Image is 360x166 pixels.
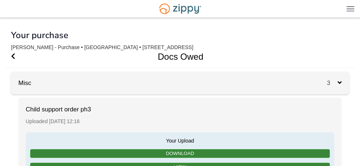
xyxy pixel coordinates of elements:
a: Download [30,149,330,158]
div: [PERSON_NAME] - Purchase • [GEOGRAPHIC_DATA] • [STREET_ADDRESS] [11,44,349,51]
h1: Docs Owed [6,45,346,68]
span: Child support order ph3 [26,105,99,114]
h1: Your purchase [11,30,68,40]
a: Misc [11,80,31,86]
a: Go Back [11,45,15,68]
img: Mobile Dropdown Menu [346,6,354,11]
span: 3 [327,80,338,86]
div: Uploaded [DATE] 12:16 [26,114,334,129]
span: Your Upload [29,136,331,144]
